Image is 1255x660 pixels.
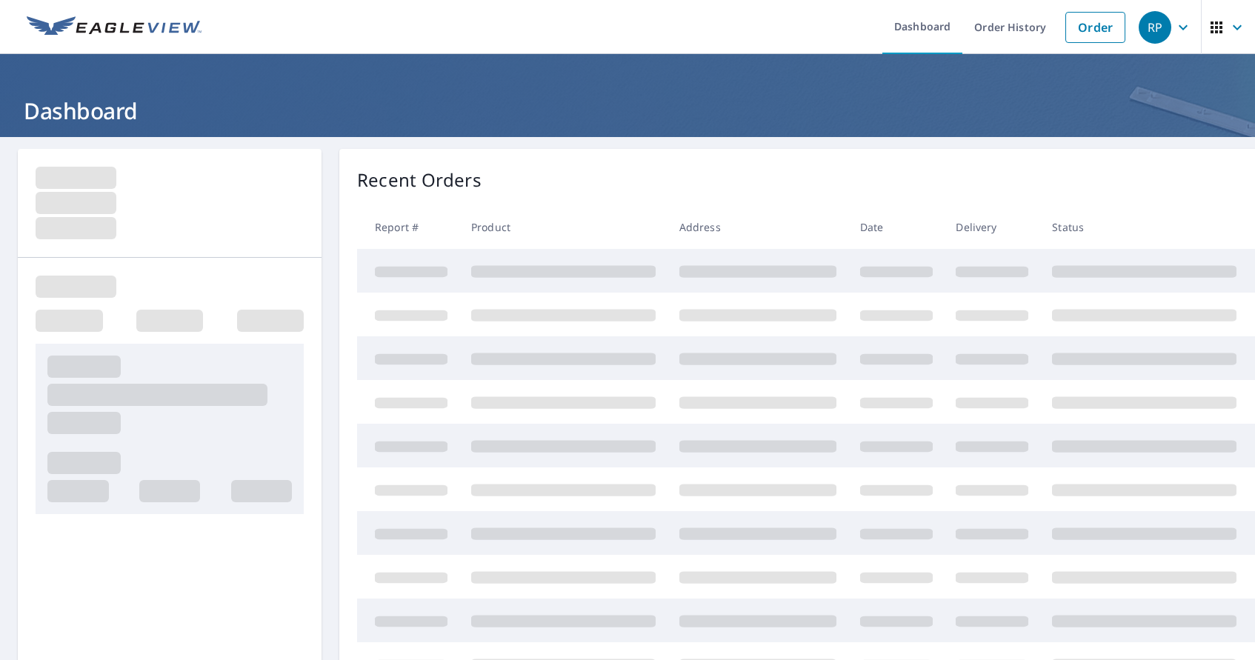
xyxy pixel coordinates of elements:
th: Address [668,205,848,249]
th: Status [1040,205,1248,249]
a: Order [1065,12,1125,43]
div: RP [1139,11,1171,44]
h1: Dashboard [18,96,1237,126]
p: Recent Orders [357,167,482,193]
img: EV Logo [27,16,202,39]
th: Date [848,205,945,249]
th: Product [459,205,668,249]
th: Delivery [944,205,1040,249]
th: Report # [357,205,459,249]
